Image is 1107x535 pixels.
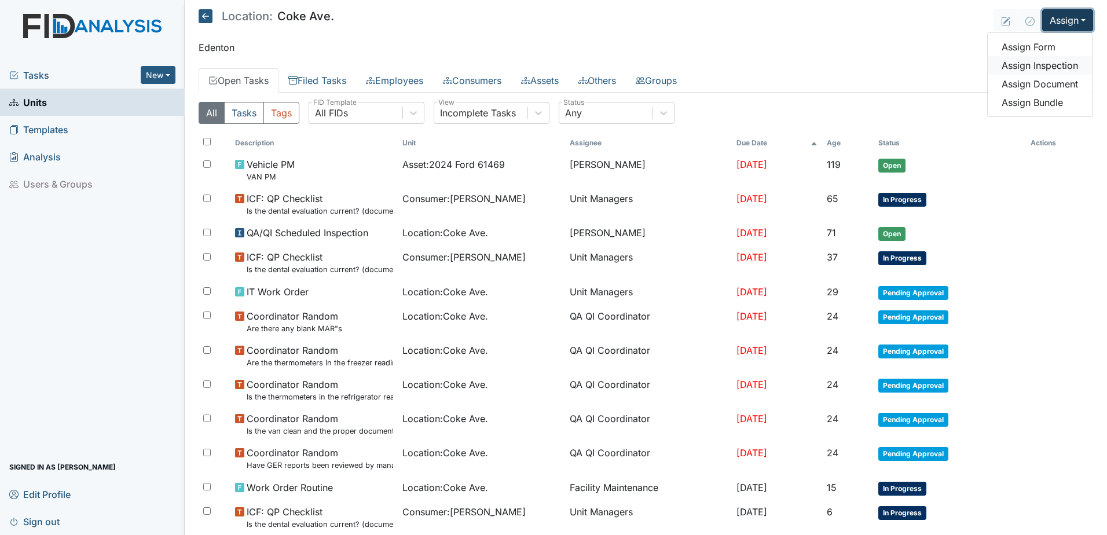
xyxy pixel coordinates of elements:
[736,413,767,424] span: [DATE]
[565,245,732,280] td: Unit Managers
[732,133,822,153] th: Toggle SortBy
[988,75,1092,93] a: Assign Document
[402,481,488,494] span: Location : Coke Ave.
[402,285,488,299] span: Location : Coke Ave.
[736,379,767,390] span: [DATE]
[565,500,732,534] td: Unit Managers
[736,447,767,459] span: [DATE]
[878,251,926,265] span: In Progress
[827,413,838,424] span: 24
[247,250,393,275] span: ICF: QP Checklist Is the dental evaluation current? (document the date, oral rating, and goal # i...
[878,227,906,241] span: Open
[878,413,948,427] span: Pending Approval
[263,102,299,124] button: Tags
[878,345,948,358] span: Pending Approval
[402,343,488,357] span: Location : Coke Ave.
[878,379,948,393] span: Pending Approval
[247,206,393,217] small: Is the dental evaluation current? (document the date, oral rating, and goal # if needed in the co...
[402,157,505,171] span: Asset : 2024 Ford 61469
[9,458,116,476] span: Signed in as [PERSON_NAME]
[827,482,837,493] span: 15
[402,192,526,206] span: Consumer : [PERSON_NAME]
[1042,9,1093,31] button: Assign
[402,250,526,264] span: Consumer : [PERSON_NAME]
[440,106,516,120] div: Incomplete Tasks
[565,133,732,153] th: Assignee
[878,310,948,324] span: Pending Approval
[247,309,342,334] span: Coordinator Random Are there any blank MAR"s
[626,68,687,93] a: Groups
[874,133,1027,153] th: Toggle SortBy
[402,412,488,426] span: Location : Coke Ave.
[827,193,838,204] span: 65
[565,187,732,221] td: Unit Managers
[736,193,767,204] span: [DATE]
[565,407,732,441] td: QA QI Coordinator
[224,102,264,124] button: Tasks
[222,10,273,22] span: Location:
[247,446,393,471] span: Coordinator Random Have GER reports been reviewed by managers within 72 hours of occurrence?
[247,323,342,334] small: Are there any blank MAR"s
[433,68,511,93] a: Consumers
[247,426,393,437] small: Is the van clean and the proper documentation been stored?
[565,153,732,187] td: [PERSON_NAME]
[141,66,175,84] button: New
[247,391,393,402] small: Is the thermometers in the refrigerator reading between 34 degrees and 40 degrees?
[230,133,398,153] th: Toggle SortBy
[565,280,732,305] td: Unit Managers
[565,305,732,339] td: QA QI Coordinator
[247,378,393,402] span: Coordinator Random Is the thermometers in the refrigerator reading between 34 degrees and 40 degr...
[988,38,1092,56] a: Assign Form
[402,446,488,460] span: Location : Coke Ave.
[878,159,906,173] span: Open
[736,482,767,493] span: [DATE]
[402,226,488,240] span: Location : Coke Ave.
[9,120,68,138] span: Templates
[199,102,299,124] div: Type filter
[9,485,71,503] span: Edit Profile
[402,505,526,519] span: Consumer : [PERSON_NAME]
[822,133,874,153] th: Toggle SortBy
[247,460,393,471] small: Have GER reports been reviewed by managers within 72 hours of occurrence?
[827,227,836,239] span: 71
[736,159,767,170] span: [DATE]
[878,506,926,520] span: In Progress
[247,481,333,494] span: Work Order Routine
[827,251,838,263] span: 37
[565,106,582,120] div: Any
[565,221,732,245] td: [PERSON_NAME]
[199,102,225,124] button: All
[736,286,767,298] span: [DATE]
[199,41,1093,54] p: Edenton
[1026,133,1084,153] th: Actions
[878,286,948,300] span: Pending Approval
[247,505,393,530] span: ICF: QP Checklist Is the dental evaluation current? (document the date, oral rating, and goal # i...
[199,9,334,23] h5: Coke Ave.
[736,506,767,518] span: [DATE]
[827,506,833,518] span: 6
[9,68,141,82] a: Tasks
[569,68,626,93] a: Others
[356,68,433,93] a: Employees
[247,519,393,530] small: Is the dental evaluation current? (document the date, oral rating, and goal # if needed in the co...
[878,482,926,496] span: In Progress
[827,379,838,390] span: 24
[511,68,569,93] a: Assets
[736,310,767,322] span: [DATE]
[736,345,767,356] span: [DATE]
[827,286,838,298] span: 29
[9,148,61,166] span: Analysis
[9,93,47,111] span: Units
[247,171,295,182] small: VAN PM
[565,441,732,475] td: QA QI Coordinator
[827,159,841,170] span: 119
[827,345,838,356] span: 24
[565,476,732,500] td: Facility Maintenance
[247,412,393,437] span: Coordinator Random Is the van clean and the proper documentation been stored?
[402,309,488,323] span: Location : Coke Ave.
[988,93,1092,112] a: Assign Bundle
[402,378,488,391] span: Location : Coke Ave.
[878,447,948,461] span: Pending Approval
[827,447,838,459] span: 24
